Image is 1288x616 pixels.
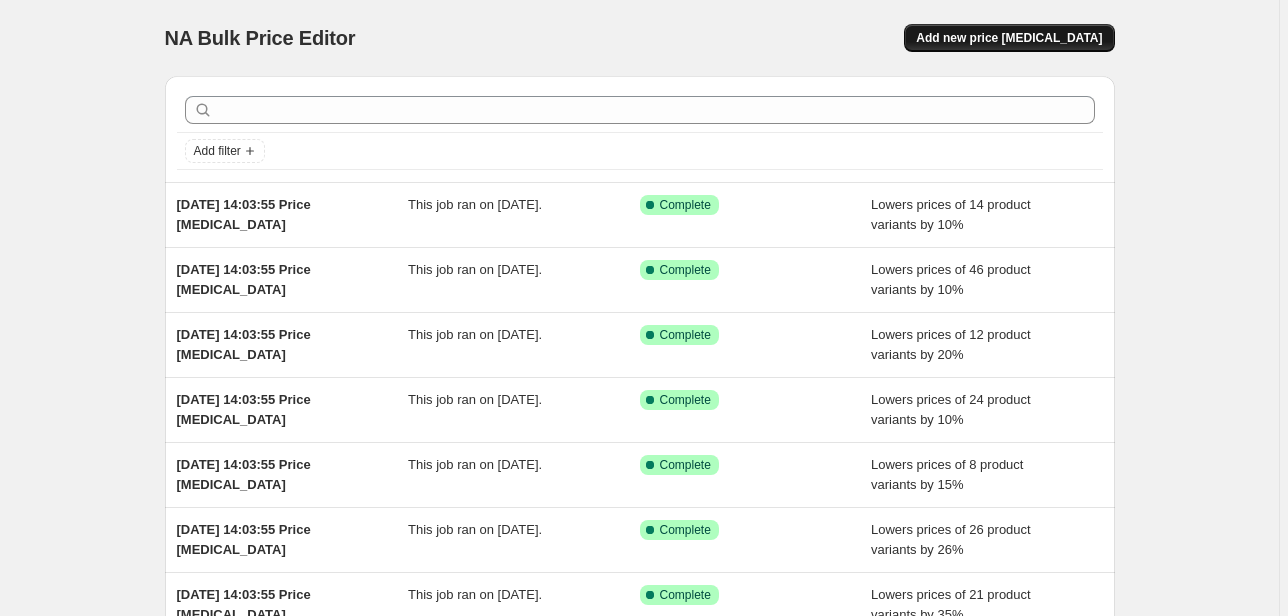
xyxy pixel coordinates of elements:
span: [DATE] 14:03:55 Price [MEDICAL_DATA] [177,327,311,362]
span: Lowers prices of 46 product variants by 10% [871,262,1031,297]
span: [DATE] 14:03:55 Price [MEDICAL_DATA] [177,457,311,492]
span: This job ran on [DATE]. [408,197,542,212]
span: [DATE] 14:03:55 Price [MEDICAL_DATA] [177,197,311,232]
span: Add new price [MEDICAL_DATA] [916,30,1102,46]
span: [DATE] 14:03:55 Price [MEDICAL_DATA] [177,262,311,297]
span: Complete [660,327,711,343]
span: This job ran on [DATE]. [408,587,542,602]
span: Complete [660,197,711,213]
span: This job ran on [DATE]. [408,392,542,407]
span: Lowers prices of 24 product variants by 10% [871,392,1031,427]
span: Complete [660,392,711,408]
span: Complete [660,587,711,603]
span: Lowers prices of 12 product variants by 20% [871,327,1031,362]
span: Complete [660,457,711,473]
span: This job ran on [DATE]. [408,262,542,277]
span: [DATE] 14:03:55 Price [MEDICAL_DATA] [177,392,311,427]
button: Add filter [185,139,265,163]
button: Add new price [MEDICAL_DATA] [904,24,1114,52]
span: This job ran on [DATE]. [408,457,542,472]
span: NA Bulk Price Editor [165,27,356,49]
span: This job ran on [DATE]. [408,327,542,342]
span: Complete [660,522,711,538]
span: Lowers prices of 8 product variants by 15% [871,457,1023,492]
span: Lowers prices of 26 product variants by 26% [871,522,1031,557]
span: This job ran on [DATE]. [408,522,542,537]
span: [DATE] 14:03:55 Price [MEDICAL_DATA] [177,522,311,557]
span: Lowers prices of 14 product variants by 10% [871,197,1031,232]
span: Add filter [194,143,241,159]
span: Complete [660,262,711,278]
